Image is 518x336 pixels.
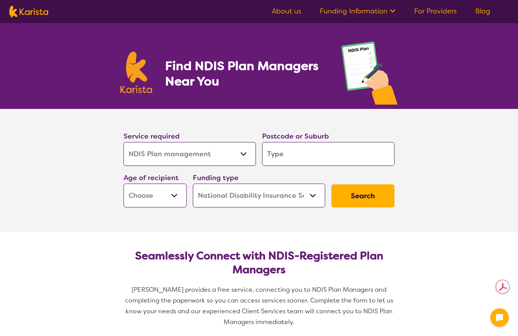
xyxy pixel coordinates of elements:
a: For Providers [414,7,457,16]
img: Karista logo [120,52,152,93]
a: Blog [475,7,490,16]
label: Postcode or Suburb [262,132,329,141]
a: About us [272,7,301,16]
span: [PERSON_NAME] provides a free service, connecting you to NDIS Plan Managers and completing the pa... [125,286,395,326]
img: plan-management [341,42,398,109]
h2: Seamlessly Connect with NDIS-Registered Plan Managers [130,249,388,277]
img: Karista logo [9,6,48,17]
button: Search [331,184,394,207]
label: Service required [124,132,180,141]
h1: Find NDIS Plan Managers Near You [165,58,326,89]
a: Funding Information [320,7,396,16]
label: Funding type [193,173,239,182]
label: Age of recipient [124,173,179,182]
input: Type [262,142,394,166]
